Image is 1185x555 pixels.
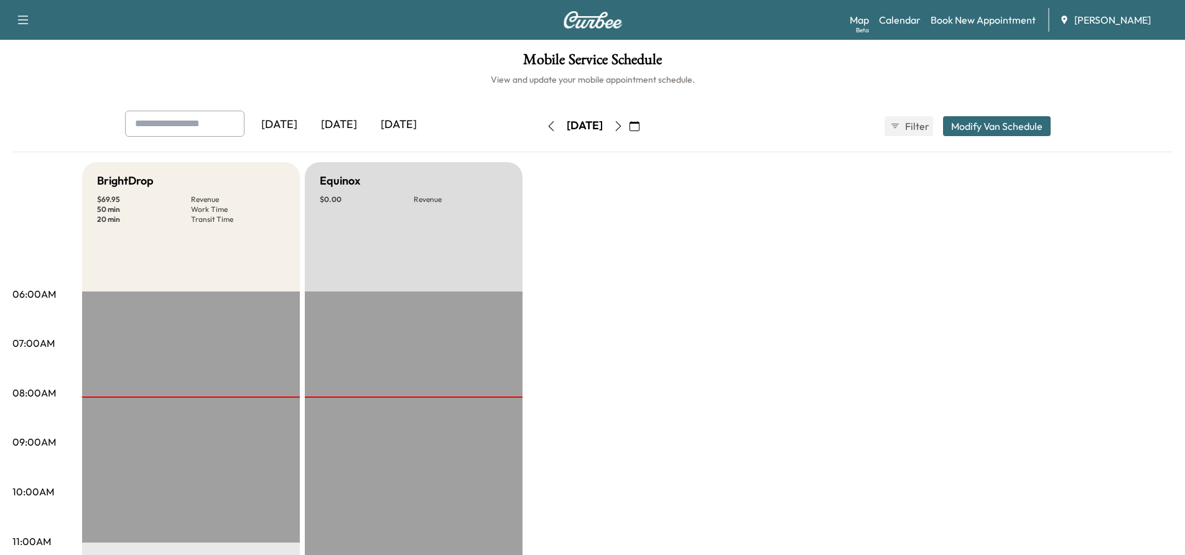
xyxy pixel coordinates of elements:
[850,12,869,27] a: MapBeta
[943,116,1051,136] button: Modify Van Schedule
[12,73,1173,86] h6: View and update your mobile appointment schedule.
[414,195,508,204] p: Revenue
[97,172,154,190] h5: BrightDrop
[97,195,191,204] p: $ 69.95
[97,204,191,214] p: 50 min
[320,195,414,204] p: $ 0.00
[879,12,921,27] a: Calendar
[320,172,360,190] h5: Equinox
[97,214,191,224] p: 20 min
[12,385,56,400] p: 08:00AM
[905,119,927,134] span: Filter
[191,195,285,204] p: Revenue
[369,111,429,139] div: [DATE]
[12,336,55,351] p: 07:00AM
[12,434,56,449] p: 09:00AM
[1074,12,1151,27] span: [PERSON_NAME]
[931,12,1036,27] a: Book New Appointment
[12,484,54,499] p: 10:00AM
[12,287,56,301] p: 06:00AM
[563,11,623,29] img: Curbee Logo
[191,204,285,214] p: Work Time
[309,111,369,139] div: [DATE]
[191,214,285,224] p: Transit Time
[856,25,869,35] div: Beta
[249,111,309,139] div: [DATE]
[567,118,603,134] div: [DATE]
[12,534,51,549] p: 11:00AM
[12,52,1173,73] h1: Mobile Service Schedule
[885,116,933,136] button: Filter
